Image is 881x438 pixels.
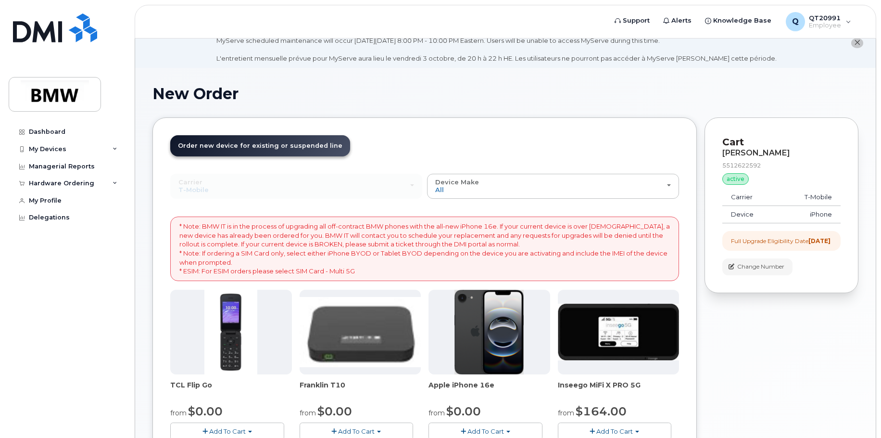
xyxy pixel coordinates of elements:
[698,11,778,30] a: Knowledge Base
[576,404,627,418] span: $164.00
[179,222,670,275] p: * Note: BMW IT is in the process of upgrading all off-contract BMW phones with the all-new iPhone...
[446,404,481,418] span: $0.00
[204,290,257,374] img: TCL_FLIP_MODE.jpg
[851,38,863,48] button: close notification
[558,409,574,417] small: from
[558,304,680,361] img: cut_small_inseego_5G.jpg
[839,396,874,431] iframe: Messenger Launcher
[722,258,793,275] button: Change Number
[778,206,841,223] td: iPhone
[428,380,550,399] div: Apple iPhone 16e
[809,22,841,29] span: Employee
[300,380,421,399] div: Franklin T10
[216,36,777,63] div: MyServe scheduled maintenance will occur [DATE][DATE] 8:00 PM - 10:00 PM Eastern. Users will be u...
[792,16,799,27] span: Q
[300,409,316,417] small: from
[623,16,650,26] span: Support
[317,404,352,418] span: $0.00
[188,404,223,418] span: $0.00
[809,14,841,22] span: QT20991
[713,16,771,26] span: Knowledge Base
[608,11,656,30] a: Support
[779,12,858,31] div: QT20991
[722,135,841,149] p: Cart
[722,149,841,157] div: [PERSON_NAME]
[338,427,375,435] span: Add To Cart
[427,174,679,199] button: Device Make All
[454,290,524,374] img: iphone16e.png
[558,380,680,399] div: Inseego MiFi X PRO 5G
[778,189,841,206] td: T-Mobile
[300,297,421,367] img: t10.jpg
[170,409,187,417] small: from
[178,142,342,149] span: Order new device for existing or suspended line
[428,409,445,417] small: from
[722,206,778,223] td: Device
[722,161,841,169] div: 5512622592
[435,186,444,193] span: All
[152,85,858,102] h1: New Order
[170,380,292,399] div: TCL Flip Go
[722,173,749,185] div: active
[209,427,246,435] span: Add To Cart
[671,16,692,26] span: Alerts
[808,237,831,245] strong: [DATE]
[656,11,698,30] a: Alerts
[467,427,504,435] span: Add To Cart
[737,262,784,271] span: Change Number
[731,237,831,245] div: Full Upgrade Eligibility Date
[596,427,633,435] span: Add To Cart
[722,189,778,206] td: Carrier
[435,178,479,186] span: Device Make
